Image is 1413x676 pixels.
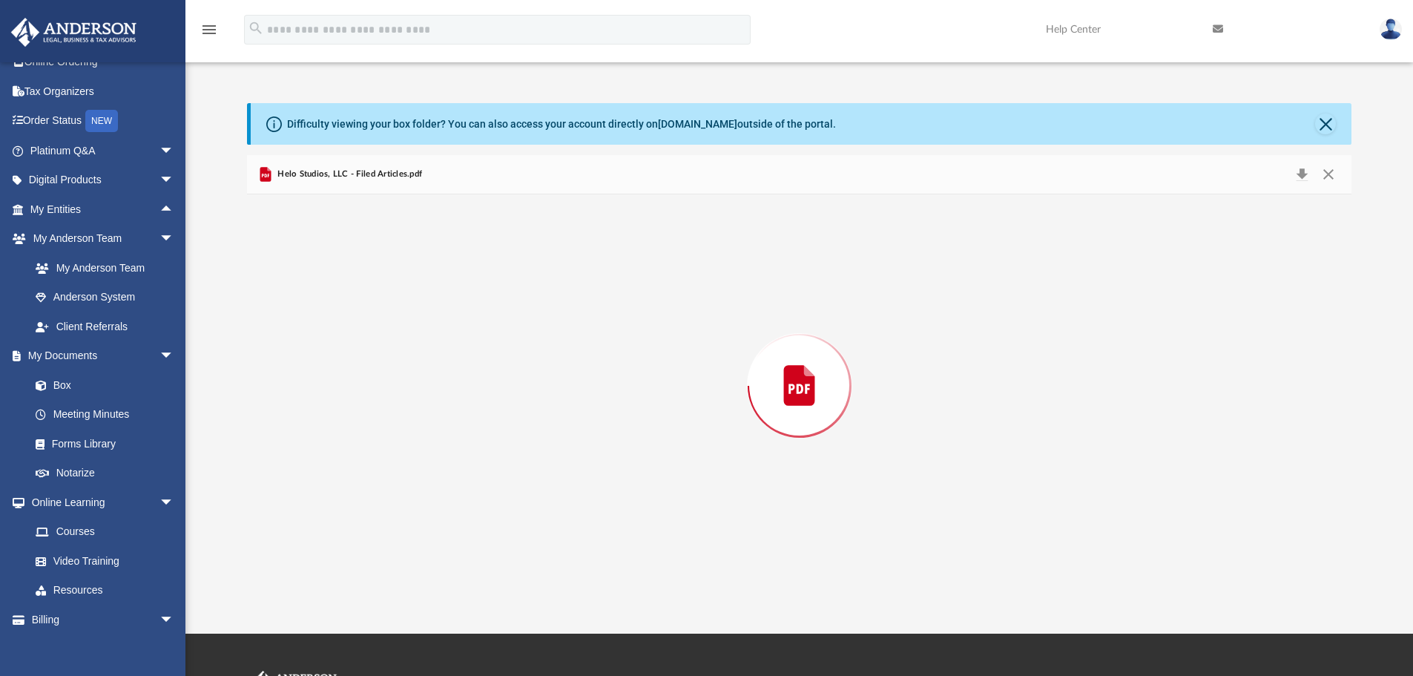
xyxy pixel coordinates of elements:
a: Platinum Q&Aarrow_drop_down [10,136,197,165]
a: Resources [21,576,189,606]
a: Billingarrow_drop_down [10,605,197,634]
button: Close [1315,164,1342,185]
i: menu [200,21,218,39]
a: menu [200,28,218,39]
span: Helo Studios, LLC - Filed Articles.pdf [274,168,422,181]
div: Difficulty viewing your box folder? You can also access your account directly on outside of the p... [287,117,836,132]
a: Meeting Minutes [21,400,189,430]
button: Close [1315,114,1336,134]
span: arrow_drop_down [159,136,189,166]
a: Order StatusNEW [10,106,197,137]
a: [DOMAIN_NAME] [658,118,737,130]
span: arrow_drop_down [159,605,189,635]
a: Forms Library [21,429,182,459]
img: User Pic [1380,19,1402,40]
img: Anderson Advisors Platinum Portal [7,18,141,47]
a: Digital Productsarrow_drop_down [10,165,197,195]
a: Tax Organizers [10,76,197,106]
a: My Anderson Team [21,253,182,283]
a: Video Training [21,546,182,576]
a: Notarize [21,459,189,488]
a: Box [21,370,182,400]
span: arrow_drop_down [159,341,189,372]
a: My Entitiesarrow_drop_up [10,194,197,224]
a: Courses [21,517,189,547]
a: Client Referrals [21,312,189,341]
i: search [248,20,264,36]
span: arrow_drop_down [159,224,189,255]
span: arrow_drop_down [159,165,189,196]
a: My Documentsarrow_drop_down [10,341,189,371]
span: arrow_drop_up [159,194,189,225]
a: Online Learningarrow_drop_down [10,488,189,517]
span: arrow_drop_down [159,488,189,518]
div: Preview [247,155,1352,577]
a: Anderson System [21,283,189,312]
button: Download [1288,164,1315,185]
div: NEW [85,110,118,132]
a: My Anderson Teamarrow_drop_down [10,224,189,254]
